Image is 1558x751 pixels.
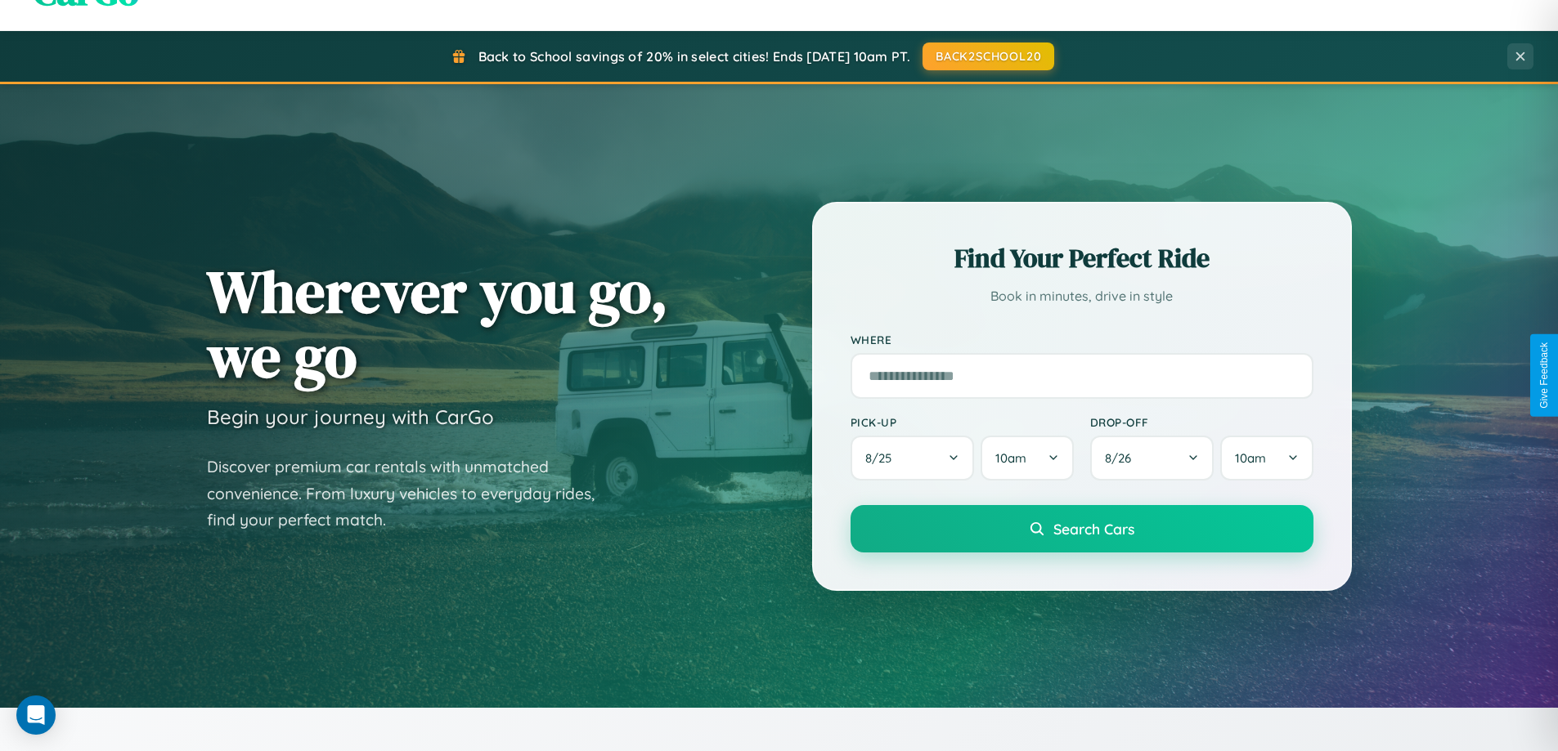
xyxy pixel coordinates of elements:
span: 8 / 26 [1105,450,1139,466]
label: Pick-up [851,415,1074,429]
label: Where [851,333,1313,346]
button: Search Cars [851,505,1313,552]
div: Open Intercom Messenger [16,695,56,735]
h3: Begin your journey with CarGo [207,405,494,429]
span: 10am [995,450,1026,466]
div: Give Feedback [1538,342,1550,409]
span: Search Cars [1053,520,1134,538]
span: 10am [1235,450,1266,466]
h1: Wherever you go, we go [207,259,668,388]
p: Discover premium car rentals with unmatched convenience. From luxury vehicles to everyday rides, ... [207,454,616,534]
button: 10am [981,436,1073,481]
button: 10am [1220,436,1313,481]
button: 8/25 [851,436,975,481]
label: Drop-off [1090,415,1313,429]
span: Back to School savings of 20% in select cities! Ends [DATE] 10am PT. [478,48,910,65]
h2: Find Your Perfect Ride [851,240,1313,276]
button: BACK2SCHOOL20 [923,42,1054,70]
p: Book in minutes, drive in style [851,284,1313,308]
span: 8 / 25 [865,450,900,466]
button: 8/26 [1090,436,1215,481]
